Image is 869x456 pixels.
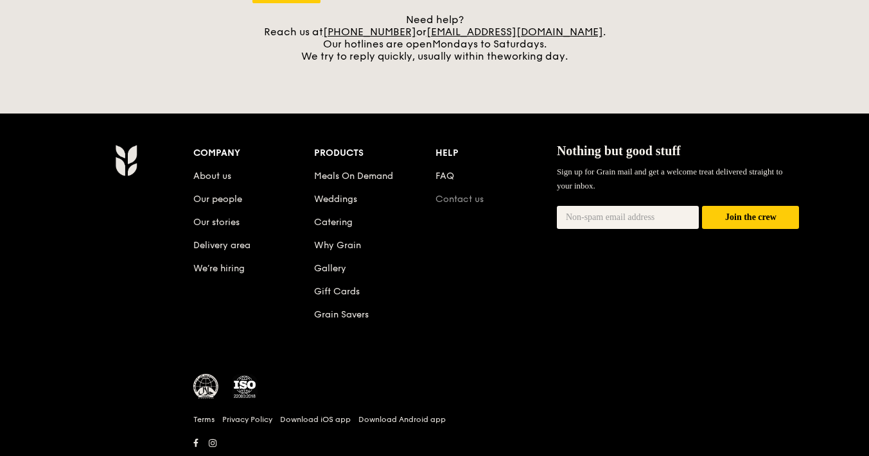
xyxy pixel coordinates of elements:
[557,144,681,158] span: Nothing but good stuff
[504,50,568,62] span: working day.
[193,240,250,251] a: Delivery area
[702,206,799,230] button: Join the crew
[193,374,219,400] img: MUIS Halal Certified
[314,144,435,162] div: Products
[435,194,484,205] a: Contact us
[314,286,360,297] a: Gift Cards
[314,194,357,205] a: Weddings
[557,206,699,229] input: Non-spam email address
[193,414,215,425] a: Terms
[314,171,393,182] a: Meals On Demand
[314,263,346,274] a: Gallery
[323,26,416,38] a: [PHONE_NUMBER]
[314,309,369,320] a: Grain Savers
[358,414,446,425] a: Download Android app
[193,194,242,205] a: Our people
[280,414,351,425] a: Download iOS app
[193,144,315,162] div: Company
[193,217,240,228] a: Our stories
[193,171,231,182] a: About us
[435,144,557,162] div: Help
[426,26,603,38] a: [EMAIL_ADDRESS][DOMAIN_NAME]
[557,167,783,190] span: Sign up for Grain mail and get a welcome treat delivered straight to your inbox.
[314,240,361,251] a: Why Grain
[314,217,353,228] a: Catering
[115,144,137,176] img: Grain
[252,13,617,62] div: Need help? Reach us at or . Our hotlines are open We try to reply quickly, usually within the
[222,414,272,425] a: Privacy Policy
[435,171,454,182] a: FAQ
[193,263,245,274] a: We’re hiring
[432,38,547,50] span: Mondays to Saturdays.
[232,374,258,400] img: ISO Certified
